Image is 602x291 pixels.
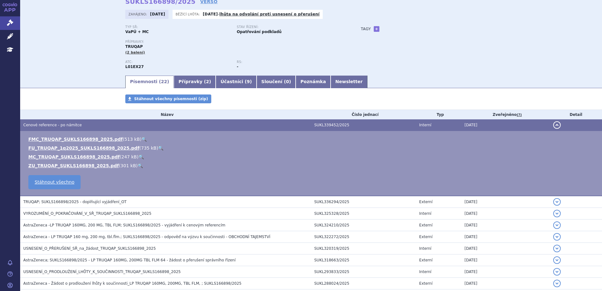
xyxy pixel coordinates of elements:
td: [DATE] [461,254,550,266]
td: SUKL288024/2025 [311,278,416,289]
a: Písemnosti (22) [125,76,174,88]
span: 247 kB [122,154,137,159]
button: detail [553,256,561,264]
a: Newsletter [331,76,367,88]
span: Stáhnout všechny písemnosti (zip) [134,97,208,101]
span: Běžící lhůta: [176,12,201,17]
span: 513 kB [124,137,140,142]
a: Poznámka [296,76,331,88]
a: ZU_TRUQAP_SUKLS166898_2025.pdf [28,163,119,168]
span: TRUQAP [125,44,143,49]
td: [DATE] [461,196,550,208]
span: Interní [419,246,431,251]
span: USNESENÍ_O_PRODLOUŽENÍ_LHŮTY_K_SOUČINNOSTI_TRUQAP_SUKLS166898_2025 [23,270,181,274]
a: Přípravky (2) [174,76,216,88]
td: SUKL325328/2025 [311,208,416,220]
span: TRUQAP; SUKLS166898/2025 - doplňující vyjádření_OT [23,200,127,204]
strong: VaPÚ + MC [125,30,149,34]
abbr: (?) [517,113,522,117]
td: SUKL322272/2025 [311,231,416,243]
th: Detail [550,110,602,119]
a: Účastníci (9) [216,76,256,88]
span: 22 [161,79,167,84]
span: Externí [419,223,432,227]
a: Stáhnout všechny písemnosti (zip) [125,94,211,103]
td: [DATE] [461,231,550,243]
a: 🔍 [139,154,144,159]
a: Stáhnout všechno [28,175,81,189]
button: detail [553,233,561,241]
strong: Opatřování podkladů [237,30,281,34]
td: [DATE] [461,208,550,220]
a: lhůta na odvolání proti usnesení o přerušení [219,12,320,16]
li: ( ) [28,163,596,169]
a: FU_TRUQAP_1q2025_SUKLS166898_2025.pdf [28,145,139,151]
p: RS: [237,60,342,64]
li: ( ) [28,154,596,160]
button: detail [553,221,561,229]
button: detail [553,245,561,252]
span: Externí [419,235,432,239]
p: - [203,12,320,17]
span: 301 kB [121,163,136,168]
span: Interní [419,270,431,274]
a: + [374,26,379,32]
strong: [DATE] [203,12,218,16]
p: Typ SŘ: [125,25,230,29]
span: 9 [247,79,250,84]
th: Zveřejněno [461,110,550,119]
span: Externí [419,258,432,262]
button: detail [553,280,561,287]
p: ATC: [125,60,230,64]
td: SUKL318663/2025 [311,254,416,266]
td: SUKL339452/2025 [311,119,416,131]
span: AstraZeneca - Žádost o prodloužení lhůty k součinnosti_LP TRUQAP 160MG, 200MG, TBL FLM, ; SUKLS16... [23,281,241,286]
button: detail [553,268,561,276]
span: AstraZeneca - LP TRUQAP 160 mg, 200 mg, tbl.flm.; SUKLS166898/2025 - odpověď na výzvu k součinnos... [23,235,270,239]
td: [DATE] [461,278,550,289]
th: Název [20,110,311,119]
span: Zahájeno: [128,12,148,17]
button: detail [553,198,561,206]
span: (2 balení) [125,50,145,54]
span: VYROZUMĚNÍ_O_POKRAČOVÁNÍ_V_SŘ_TRUQAP_SUKLS166898_2025 [23,211,151,216]
span: Externí [419,200,432,204]
span: 735 kB [141,145,156,151]
span: 2 [206,79,209,84]
strong: - [237,65,238,69]
span: 0 [286,79,289,84]
span: Cenové reference - po námitce [23,123,82,127]
p: Stav řízení: [237,25,342,29]
a: 🔍 [141,137,147,142]
td: [DATE] [461,119,550,131]
button: detail [553,210,561,217]
a: MC_TRUQAP_SUKLS166898_2025.pdf [28,154,120,159]
span: AstraZeneca; SUKLS166898/2025 - LP TRUQAP 160MG, 200MG TBL FLM 64 - žádost o přerušení správního ... [23,258,236,262]
strong: KAPIVASERTIB [125,65,144,69]
td: SUKL324210/2025 [311,220,416,231]
span: Interní [419,211,431,216]
button: detail [553,121,561,129]
p: Přípravky: [125,40,348,44]
strong: [DATE] [150,12,165,16]
th: Číslo jednací [311,110,416,119]
td: [DATE] [461,266,550,278]
h3: Tagy [361,25,371,33]
li: ( ) [28,145,596,151]
td: [DATE] [461,220,550,231]
td: [DATE] [461,243,550,254]
span: USNESENÍ_O_PŘERUŠENÍ_SŘ_na_žádost_TRUQAP_SUKLS166898_2025 [23,246,156,251]
td: SUKL336294/2025 [311,196,416,208]
span: Externí [419,281,432,286]
span: Interní [419,123,431,127]
th: Typ [416,110,461,119]
li: ( ) [28,136,596,142]
td: SUKL320319/2025 [311,243,416,254]
a: 🔍 [138,163,143,168]
span: AstraZeneca -LP TRUQAP 160MG, 200 MG, TBL FLM; SUKLS166898/2025 - vyjádření k cenovým referencím [23,223,225,227]
a: FMC_TRUQAP_SUKLS166898_2025.pdf [28,137,123,142]
td: SUKL293833/2025 [311,266,416,278]
a: 🔍 [158,145,163,151]
a: Sloučení (0) [257,76,296,88]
